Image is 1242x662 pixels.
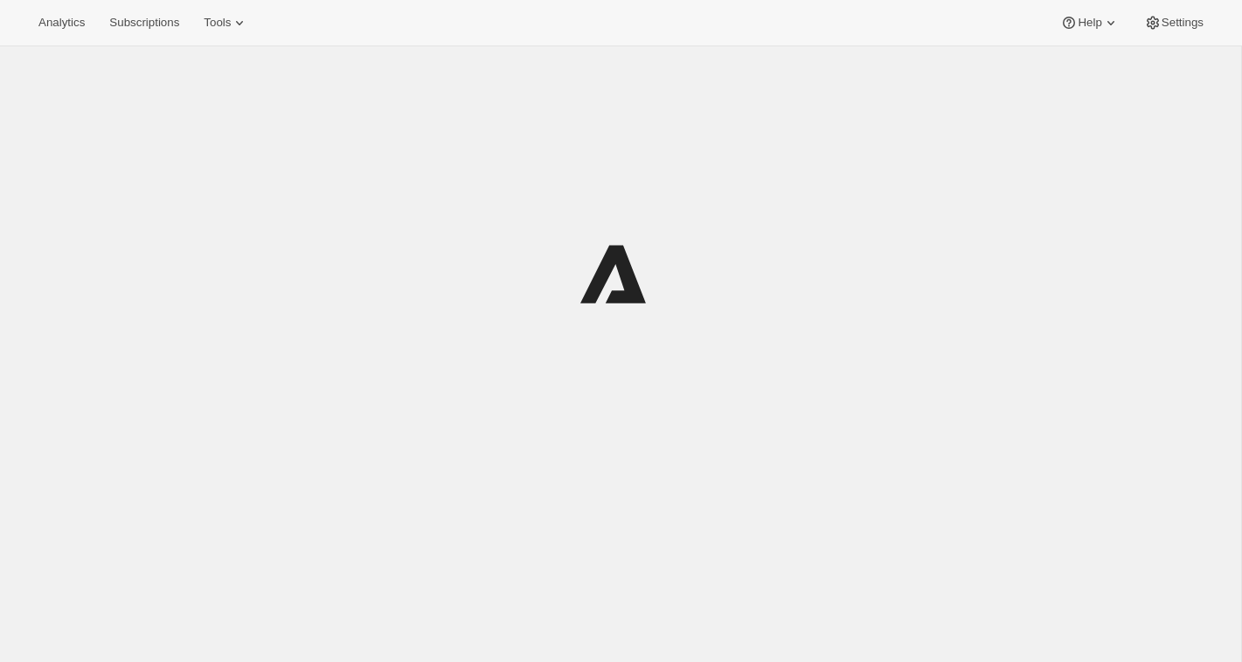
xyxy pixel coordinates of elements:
[193,10,259,35] button: Tools
[1050,10,1129,35] button: Help
[28,10,95,35] button: Analytics
[1162,16,1204,30] span: Settings
[204,16,231,30] span: Tools
[38,16,85,30] span: Analytics
[109,16,179,30] span: Subscriptions
[1134,10,1214,35] button: Settings
[1078,16,1101,30] span: Help
[99,10,190,35] button: Subscriptions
